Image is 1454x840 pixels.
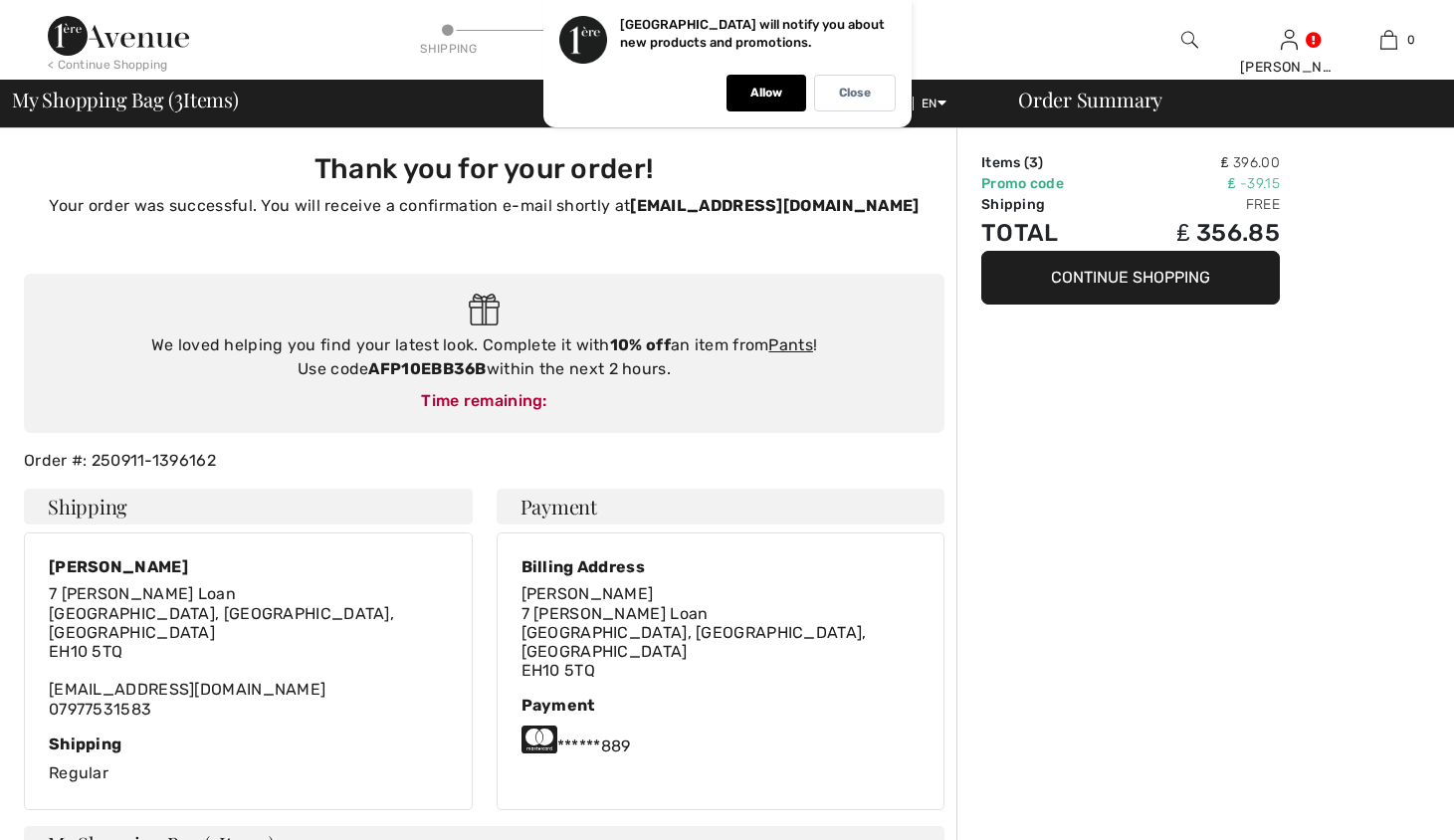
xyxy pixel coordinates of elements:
[49,584,448,718] div: [EMAIL_ADDRESS][DOMAIN_NAME] 07977531583
[36,152,933,186] h3: Thank you for your order!
[1380,28,1397,52] img: My Bag
[1114,173,1280,194] td: ₤ -39.15
[174,85,183,110] span: 3
[1181,28,1198,52] img: search the website
[521,557,921,576] div: Billing Address
[1114,152,1280,173] td: ₤ 396.00
[981,173,1114,194] td: Promo code
[419,40,479,58] div: Shipping
[1407,31,1415,49] span: 0
[630,196,919,215] strong: [EMAIL_ADDRESS][DOMAIN_NAME]
[922,97,946,110] span: EN
[1281,28,1298,52] img: My Info
[981,152,1114,173] td: Items ( )
[48,16,189,56] img: 1ère Avenue
[44,389,925,413] div: Time remaining:
[44,333,925,381] div: We loved helping you find your latest look. Complete it with an item from ! Use code within the n...
[521,696,921,715] div: Payment
[839,86,871,101] p: Close
[12,449,956,473] div: Order #: 250911-1396162
[12,90,239,109] span: My Shopping Bag ( Items)
[1114,215,1280,251] td: ₤ 356.85
[49,735,448,785] div: Regular
[1029,154,1038,171] span: 3
[368,359,486,378] strong: AFP10EBB36B
[994,90,1442,109] div: Order Summary
[49,735,448,753] div: Shipping
[521,604,867,681] span: 7 [PERSON_NAME] Loan [GEOGRAPHIC_DATA], [GEOGRAPHIC_DATA], [GEOGRAPHIC_DATA] EH10 5TQ
[521,584,654,603] span: [PERSON_NAME]
[610,335,671,354] strong: 10% off
[768,335,813,354] a: Pants
[1240,57,1338,78] div: [PERSON_NAME]
[981,194,1114,215] td: Shipping
[48,56,168,74] div: < Continue Shopping
[981,251,1280,305] button: Continue Shopping
[620,17,885,50] p: [GEOGRAPHIC_DATA] will notify you about new products and promotions.
[981,215,1114,251] td: Total
[49,584,394,661] span: 7 [PERSON_NAME] Loan [GEOGRAPHIC_DATA], [GEOGRAPHIC_DATA], [GEOGRAPHIC_DATA] EH10 5TQ
[469,294,500,326] img: Gift.svg
[750,86,782,101] p: Allow
[1340,28,1437,52] a: 0
[49,557,448,576] div: [PERSON_NAME]
[1114,194,1280,215] td: Free
[1281,30,1298,49] a: Sign In
[497,489,945,525] h4: Payment
[36,194,933,218] p: Your order was successful. You will receive a confirmation e-mail shortly at
[24,489,473,525] h4: Shipping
